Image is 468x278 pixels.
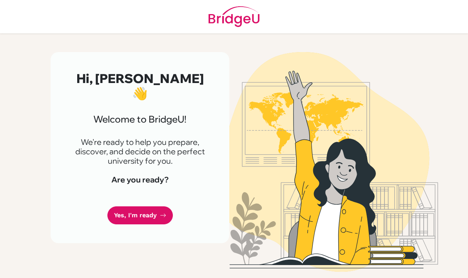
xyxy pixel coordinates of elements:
[107,206,173,225] a: Yes, I'm ready
[69,175,210,184] h4: Are you ready?
[69,71,210,101] h2: Hi, [PERSON_NAME] 👋
[69,114,210,125] h3: Welcome to BridgeU!
[69,137,210,166] p: We're ready to help you prepare, discover, and decide on the perfect university for you.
